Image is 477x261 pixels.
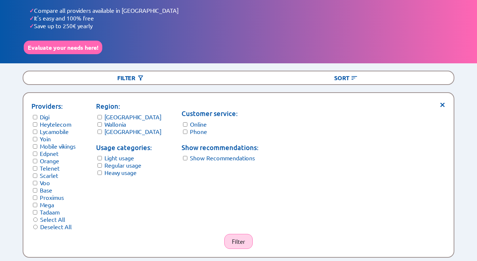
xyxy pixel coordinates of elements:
[29,22,453,30] li: Save up to 250€ yearly
[40,186,52,194] label: Base
[351,74,358,82] img: Button open the sorting menu
[104,120,126,128] label: Wallonia
[40,179,50,186] label: Voo
[29,7,34,14] span: ✓
[40,128,69,135] label: Lycamobile
[40,157,59,164] label: Orange
[96,101,161,111] p: Region:
[40,164,60,172] label: Telenet
[40,150,58,157] label: Edpnet
[23,71,238,84] div: Filter
[24,41,102,54] button: Evaluate your needs here!
[40,142,76,150] label: Mobile vikings
[40,135,51,142] label: Yoin
[40,172,58,179] label: Scarlet
[190,154,255,161] label: Show Recommendations
[238,71,454,84] div: Sort
[29,14,34,22] span: ✓
[190,120,207,128] label: Online
[40,223,72,230] label: Deselect All
[29,22,34,30] span: ✓
[40,120,71,128] label: Heytelecom
[104,169,137,176] label: Heavy usage
[182,142,259,153] p: Show recommendations:
[224,234,253,249] button: Filter
[40,201,54,208] label: Mega
[40,194,64,201] label: Proximus
[29,14,453,22] li: It's easy and 100% free
[40,113,49,120] label: Digi
[104,128,161,135] label: [GEOGRAPHIC_DATA]
[137,74,144,82] img: Button open the filtering menu
[40,216,65,223] label: Select All
[439,101,446,107] span: ×
[182,108,259,119] p: Customer service:
[40,208,60,216] label: Tadaam
[104,113,161,120] label: [GEOGRAPHIC_DATA]
[190,128,207,135] label: Phone
[31,101,76,111] p: Providers:
[104,161,141,169] label: Regular usage
[29,7,453,14] li: Compare all providers available in [GEOGRAPHIC_DATA]
[104,154,134,161] label: Light usage
[96,142,161,153] p: Usage categories:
